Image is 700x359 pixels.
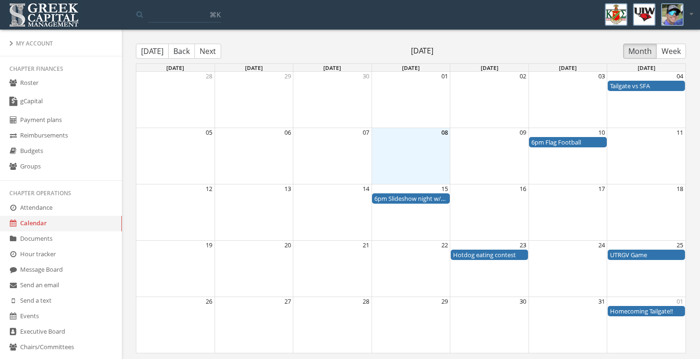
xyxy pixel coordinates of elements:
[363,184,369,193] button: 14
[520,241,526,250] button: 23
[598,184,605,193] button: 17
[284,72,291,81] button: 29
[638,64,655,71] span: [DATE]
[363,297,369,306] button: 28
[520,72,526,81] button: 02
[677,128,683,137] button: 11
[194,44,221,59] button: Next
[168,44,195,59] button: Back
[284,241,291,250] button: 20
[363,241,369,250] button: 21
[441,297,448,306] button: 29
[245,64,263,71] span: [DATE]
[656,44,686,59] button: Week
[441,241,448,250] button: 22
[441,72,448,81] button: 01
[677,297,683,306] button: 01
[559,64,577,71] span: [DATE]
[284,128,291,137] button: 06
[284,297,291,306] button: 27
[206,184,212,193] button: 12
[363,128,369,137] button: 07
[221,46,623,56] span: [DATE]
[136,44,169,59] button: [DATE]
[9,39,112,47] div: My Account
[206,72,212,81] button: 28
[677,184,683,193] button: 18
[598,241,605,250] button: 24
[610,251,683,260] div: UTRGV Game
[284,184,291,193] button: 13
[598,128,605,137] button: 10
[323,64,341,71] span: [DATE]
[402,64,420,71] span: [DATE]
[363,72,369,81] button: 30
[677,241,683,250] button: 25
[520,297,526,306] button: 30
[598,72,605,81] button: 03
[610,307,683,316] div: Homecoming Tailgate!!
[520,128,526,137] button: 09
[520,184,526,193] button: 16
[206,297,212,306] button: 26
[209,10,221,19] span: ⌘K
[623,44,657,59] button: Month
[441,184,448,193] button: 15
[206,241,212,250] button: 19
[136,63,686,354] div: Month View
[610,82,683,91] div: Tailgate vs SFA
[206,128,212,137] button: 05
[441,128,448,137] button: 08
[531,138,604,147] div: Flag Football
[677,72,683,81] button: 04
[374,194,447,203] div: Slideshow night w/pledges
[481,64,499,71] span: [DATE]
[598,297,605,306] button: 31
[166,64,184,71] span: [DATE]
[453,251,526,260] div: Hotdog eating contest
